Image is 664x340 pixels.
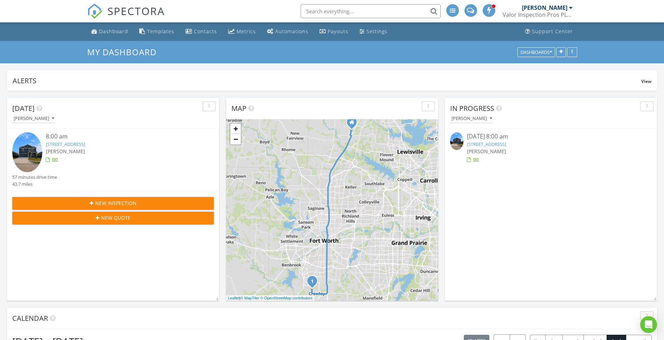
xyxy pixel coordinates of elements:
div: 8:00 am [46,132,197,141]
a: Automations (Advanced) [264,25,311,38]
div: Metrics [237,28,256,35]
img: 9368058%2Fcover_photos%2FaFOHLqmiUXH60kER6wqD%2Fsmall.jpg [450,132,463,150]
img: 9368058%2Fcover_photos%2FaFOHLqmiUXH60kER6wqD%2Fsmall.jpg [12,132,42,172]
span: View [641,78,651,84]
div: Support Center [532,28,573,35]
span: New Quote [101,214,131,221]
a: [STREET_ADDRESS] [46,141,85,147]
div: Templates [147,28,174,35]
div: Dashboard [99,28,128,35]
span: Calendar [12,313,48,323]
a: Settings [357,25,390,38]
a: 8:00 am [STREET_ADDRESS] [PERSON_NAME] 57 minutes drive time 43.7 miles [12,132,214,187]
div: Settings [366,28,387,35]
a: Templates [137,25,177,38]
a: Dashboard [89,25,131,38]
button: Dashboards [517,47,555,57]
span: New Inspection [95,199,137,207]
a: © MapTiler [240,296,259,300]
div: Dashboards [520,50,552,55]
div: Payouts [328,28,348,35]
span: In Progress [450,104,494,113]
div: [PERSON_NAME] [14,116,54,121]
span: [PERSON_NAME] [46,148,85,155]
a: Contacts [183,25,220,38]
div: 57 minutes drive time [12,174,57,180]
div: [PERSON_NAME] [452,116,492,121]
div: Open Intercom Messenger [640,316,657,333]
a: SPECTORA [87,9,165,24]
i: 1 [311,279,314,284]
div: [DATE] 8:00 am [467,132,635,141]
a: Zoom in [230,123,241,134]
button: New Inspection [12,197,214,210]
a: Support Center [522,25,576,38]
div: Automations [275,28,308,35]
span: [PERSON_NAME] [467,148,506,155]
div: 43.7 miles [12,181,57,187]
span: Map [231,104,246,113]
a: © OpenStreetMap contributors [260,296,313,300]
div: Contacts [194,28,217,35]
button: [PERSON_NAME] [450,114,494,123]
div: 1018 Harmony Trail, Argyle TX 76226 [352,122,356,126]
div: 4016 Arklow Street, Fort Worth, TX 76036 [312,281,316,285]
input: Search everything... [301,4,441,18]
button: [PERSON_NAME] [12,114,56,123]
img: The Best Home Inspection Software - Spectora [87,3,103,19]
div: | [226,295,314,301]
a: My Dashboard [87,46,162,58]
div: Valor Inspection Pros PLLC [503,11,573,18]
span: [DATE] [12,104,35,113]
a: Metrics [225,25,259,38]
div: Alerts [13,76,641,85]
button: New Quote [12,212,214,224]
div: [PERSON_NAME] [522,4,567,11]
a: Leaflet [228,296,239,300]
a: Payouts [317,25,351,38]
a: Zoom out [230,134,241,144]
a: [DATE] 8:00 am [STREET_ADDRESS] [PERSON_NAME] [450,132,652,163]
a: [STREET_ADDRESS] [467,141,506,147]
span: SPECTORA [107,3,165,18]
